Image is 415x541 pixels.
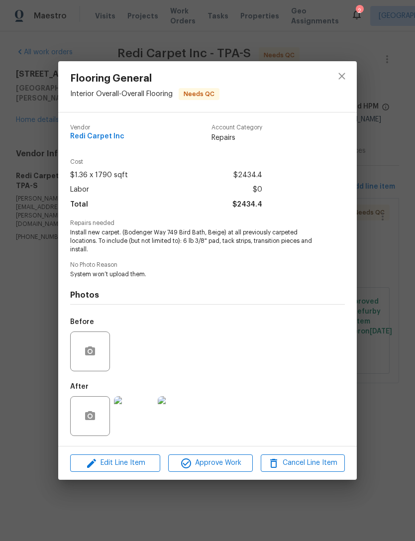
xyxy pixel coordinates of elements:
[70,168,128,183] span: $1.36 x 1790 sqft
[70,270,317,279] span: System won’t upload them.
[70,290,345,300] h4: Photos
[70,319,94,325] h5: Before
[233,168,262,183] span: $2434.4
[70,198,88,212] span: Total
[168,454,252,472] button: Approve Work
[261,454,345,472] button: Cancel Line Item
[70,133,124,140] span: Redi Carpet Inc
[211,124,262,131] span: Account Category
[73,457,157,469] span: Edit Line Item
[70,159,262,165] span: Cost
[330,64,354,88] button: close
[70,220,345,226] span: Repairs needed
[253,183,262,197] span: $0
[211,133,262,143] span: Repairs
[70,183,89,197] span: Labor
[70,91,173,98] span: Interior Overall - Overall Flooring
[232,198,262,212] span: $2434.4
[264,457,342,469] span: Cancel Line Item
[70,228,317,253] span: Install new carpet. (Bodenger Way 749 Bird Bath, Beige) at all previously carpeted locations. To ...
[70,124,124,131] span: Vendor
[180,89,218,99] span: Needs QC
[171,457,249,469] span: Approve Work
[70,73,219,84] span: Flooring General
[70,262,345,268] span: No Photo Reason
[356,6,363,16] div: 2
[70,454,160,472] button: Edit Line Item
[70,383,89,390] h5: After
